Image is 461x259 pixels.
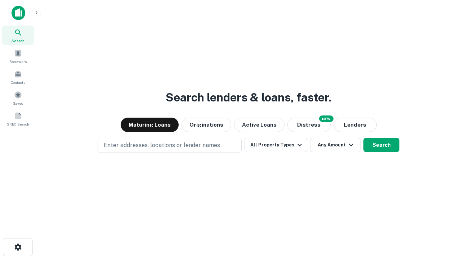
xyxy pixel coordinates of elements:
[7,121,29,127] span: SREO Search
[13,100,23,106] span: Saved
[2,46,34,66] a: Borrowers
[12,6,25,20] img: capitalize-icon.png
[121,118,179,132] button: Maturing Loans
[310,138,361,152] button: Any Amount
[234,118,285,132] button: Active Loans
[2,109,34,128] a: SREO Search
[319,115,334,122] div: NEW
[245,138,307,152] button: All Property Types
[166,89,331,106] h3: Search lenders & loans, faster.
[9,59,27,64] span: Borrowers
[2,26,34,45] a: Search
[104,141,220,150] p: Enter addresses, locations or lender names
[182,118,231,132] button: Originations
[98,138,242,153] button: Enter addresses, locations or lender names
[287,118,331,132] button: Search distressed loans with lien and other non-mortgage details.
[363,138,399,152] button: Search
[425,201,461,236] iframe: Chat Widget
[2,88,34,108] a: Saved
[2,67,34,87] a: Contacts
[12,38,24,44] span: Search
[334,118,377,132] button: Lenders
[11,79,25,85] span: Contacts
